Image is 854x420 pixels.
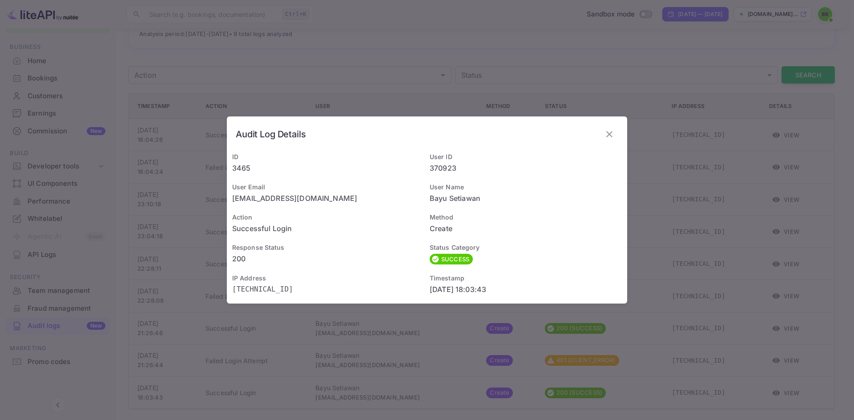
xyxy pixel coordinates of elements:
[232,193,424,204] p: [EMAIL_ADDRESS][DOMAIN_NAME]
[232,243,424,252] h6: Response Status
[232,284,424,295] p: [TECHNICAL_ID]
[430,182,622,192] h6: User Name
[430,284,622,295] p: [DATE] 18:03:43
[430,243,622,252] h6: Status Category
[430,273,622,283] h6: Timestamp
[438,255,473,264] span: SUCCESS
[430,163,622,173] p: 370923
[232,212,424,222] h6: Action
[232,182,424,192] h6: User Email
[232,273,424,283] h6: IP Address
[232,163,424,173] p: 3465
[430,193,622,204] p: Bayu Setiawan
[430,152,622,162] h6: User ID
[430,223,622,234] p: Create
[232,223,424,234] p: Successful Login
[232,253,424,264] p: 200
[430,212,622,222] h6: Method
[232,152,424,162] h6: ID
[236,129,306,140] h6: Audit Log Details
